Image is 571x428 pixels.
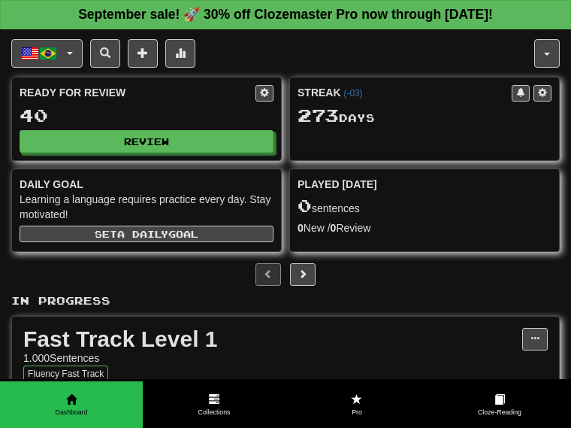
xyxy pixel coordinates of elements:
[343,88,362,99] a: (-03)
[20,226,273,242] button: Seta dailygoal
[117,229,168,239] span: a daily
[285,408,428,417] span: Pro
[20,192,273,222] div: Learning a language requires practice every day. Stay motivated!
[298,220,551,235] div: New / Review
[23,366,108,382] button: Fluency Fast Track
[90,39,120,68] button: Search sentences
[298,177,377,192] span: Played [DATE]
[331,222,337,234] strong: 0
[11,293,560,308] p: In Progress
[23,328,522,351] div: Fast Track Level 1
[298,106,551,126] div: Day s
[298,195,312,216] span: 0
[298,196,551,216] div: sentences
[298,85,512,100] div: Streak
[20,130,273,153] button: Review
[298,222,304,234] strong: 0
[128,39,158,68] button: Add sentence to collection
[165,39,195,68] button: More stats
[20,106,273,125] div: 40
[78,7,493,22] strong: September sale! 🚀 30% off Clozemaster Pro now through [DATE]!
[298,105,339,126] span: 273
[428,408,571,417] span: Cloze-Reading
[23,351,522,366] div: 1.000 Sentences
[20,85,255,100] div: Ready for Review
[143,408,285,417] span: Collections
[20,177,273,192] div: Daily Goal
